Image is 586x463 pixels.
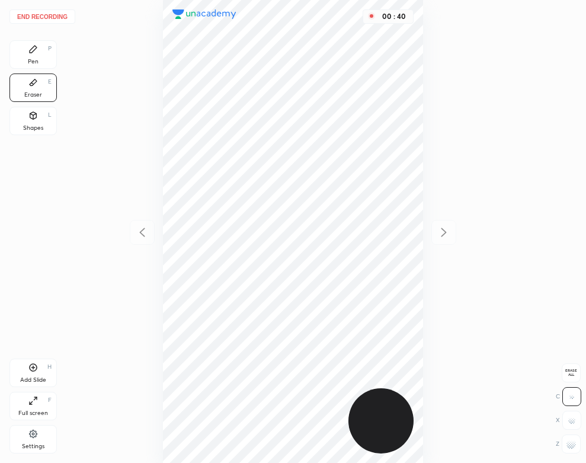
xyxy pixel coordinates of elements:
[23,125,43,131] div: Shapes
[24,92,42,98] div: Eraser
[48,397,52,403] div: F
[22,443,44,449] div: Settings
[48,46,52,52] div: P
[48,79,52,85] div: E
[556,435,581,454] div: Z
[20,377,46,383] div: Add Slide
[28,59,39,65] div: Pen
[9,9,75,24] button: End recording
[556,387,581,406] div: C
[562,369,580,377] span: Erase all
[18,410,48,416] div: Full screen
[172,9,236,19] img: logo.38c385cc.svg
[47,364,52,370] div: H
[380,12,408,21] div: 00 : 40
[48,112,52,118] div: L
[556,411,581,430] div: X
